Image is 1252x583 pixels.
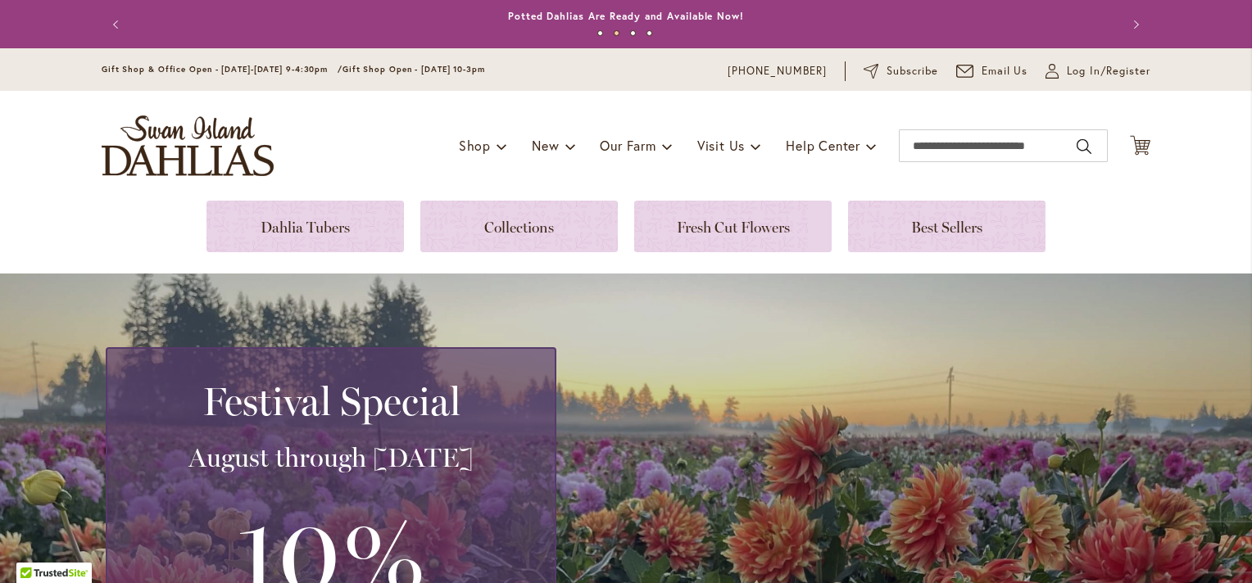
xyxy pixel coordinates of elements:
[864,63,938,79] a: Subscribe
[127,441,535,474] h3: August through [DATE]
[956,63,1028,79] a: Email Us
[614,30,619,36] button: 2 of 4
[459,137,491,154] span: Shop
[127,378,535,424] h2: Festival Special
[646,30,652,36] button: 4 of 4
[887,63,938,79] span: Subscribe
[1118,8,1150,41] button: Next
[1046,63,1150,79] a: Log In/Register
[982,63,1028,79] span: Email Us
[532,137,559,154] span: New
[1067,63,1150,79] span: Log In/Register
[508,10,744,22] a: Potted Dahlias Are Ready and Available Now!
[102,64,342,75] span: Gift Shop & Office Open - [DATE]-[DATE] 9-4:30pm /
[342,64,485,75] span: Gift Shop Open - [DATE] 10-3pm
[786,137,860,154] span: Help Center
[697,137,745,154] span: Visit Us
[597,30,603,36] button: 1 of 4
[102,115,274,176] a: store logo
[600,137,655,154] span: Our Farm
[102,8,134,41] button: Previous
[728,63,827,79] a: [PHONE_NUMBER]
[630,30,636,36] button: 3 of 4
